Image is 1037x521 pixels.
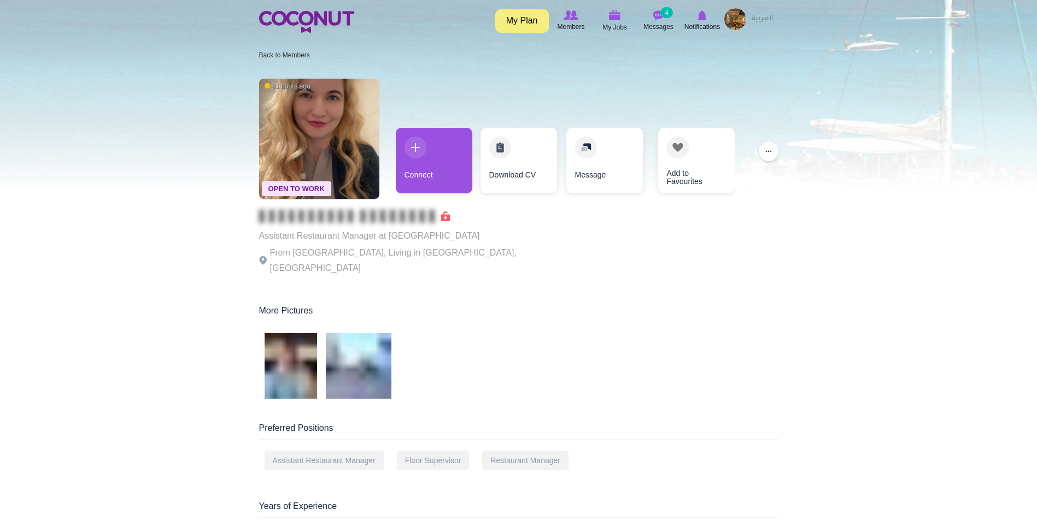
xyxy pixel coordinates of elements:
[658,128,735,193] a: Add to Favourites
[681,8,724,33] a: Notifications Notifications
[482,451,569,470] div: Restaurant Manager
[653,10,664,20] img: Messages
[259,211,450,222] span: Connect to Unlock the Profile
[259,11,354,33] img: Home
[259,422,778,440] div: Preferred Positions
[650,128,727,199] div: 4 / 4
[495,9,549,33] a: My Plan
[259,305,778,322] div: More Pictures
[557,21,584,32] span: Members
[637,8,681,33] a: Messages Messages 4
[396,128,472,193] a: Connect
[396,128,472,199] div: 1 / 4
[565,128,642,199] div: 3 / 4
[602,22,627,33] span: My Jobs
[698,10,707,20] img: Notifications
[265,82,310,91] span: 21 hours ago
[746,8,778,30] a: العربية
[259,500,778,518] div: Years of Experience
[566,128,643,193] a: Message
[397,451,470,470] div: Floor Supervisor
[684,21,720,32] span: Notifications
[549,8,593,33] a: Browse Members Members
[259,228,560,244] p: Assistant Restaurant Manager at [GEOGRAPHIC_DATA]
[564,10,578,20] img: Browse Members
[259,245,560,276] p: From [GEOGRAPHIC_DATA], Living in [GEOGRAPHIC_DATA], [GEOGRAPHIC_DATA]
[265,451,384,470] div: Assistant Restaurant Manager
[609,10,621,20] img: My Jobs
[262,181,331,196] span: Open To Work
[643,21,673,32] span: Messages
[259,51,310,59] a: Back to Members
[593,8,637,34] a: My Jobs My Jobs
[660,7,672,18] small: 4
[481,128,557,199] div: 2 / 4
[481,128,557,193] a: Download CV
[759,141,778,161] button: ...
